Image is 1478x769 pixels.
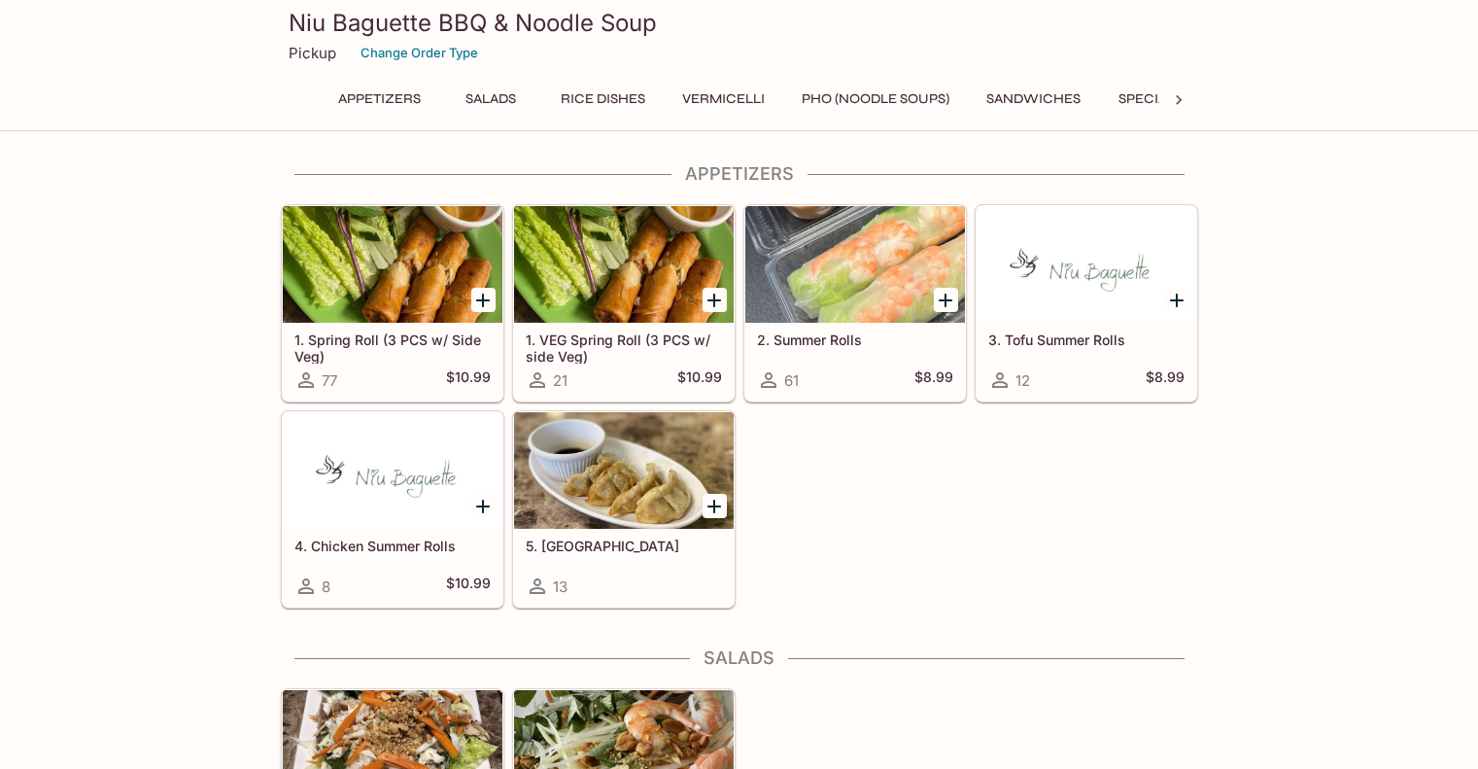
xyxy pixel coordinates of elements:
div: 1. VEG Spring Roll (3 PCS w/ side Veg) [514,206,734,323]
span: 12 [1015,371,1030,390]
span: 61 [784,371,799,390]
h3: Niu Baguette BBQ & Noodle Soup [289,8,1190,38]
h5: $10.99 [677,368,722,392]
div: 4. Chicken Summer Rolls [283,412,502,529]
a: 1. VEG Spring Roll (3 PCS w/ side Veg)21$10.99 [513,205,735,402]
h5: 3. Tofu Summer Rolls [988,332,1185,348]
div: 2. Summer Rolls [745,206,965,323]
button: Specials [1107,86,1194,113]
span: 21 [553,371,567,390]
button: Add 1. VEG Spring Roll (3 PCS w/ side Veg) [703,288,727,312]
div: 5. Gyoza [514,412,734,529]
h5: $10.99 [446,368,491,392]
h4: Appetizers [281,163,1198,185]
button: Pho (Noodle Soups) [791,86,960,113]
button: Add 4. Chicken Summer Rolls [471,494,496,518]
h5: 1. VEG Spring Roll (3 PCS w/ side Veg) [526,332,722,364]
h5: $8.99 [1146,368,1185,392]
span: 77 [322,371,337,390]
span: 13 [553,577,567,596]
button: Vermicelli [671,86,775,113]
a: 1. Spring Roll (3 PCS w/ Side Veg)77$10.99 [282,205,503,402]
h5: 1. Spring Roll (3 PCS w/ Side Veg) [294,332,491,364]
h5: $8.99 [914,368,953,392]
button: Add 2. Summer Rolls [934,288,958,312]
a: 2. Summer Rolls61$8.99 [744,205,966,402]
h5: $10.99 [446,575,491,598]
h4: Salads [281,647,1198,669]
button: Appetizers [327,86,431,113]
div: 1. Spring Roll (3 PCS w/ Side Veg) [283,206,502,323]
h5: 5. [GEOGRAPHIC_DATA] [526,538,722,554]
button: Change Order Type [352,38,487,68]
button: Sandwiches [976,86,1091,113]
p: Pickup [289,44,336,62]
div: 3. Tofu Summer Rolls [977,206,1196,323]
h5: 2. Summer Rolls [757,332,953,348]
a: 4. Chicken Summer Rolls8$10.99 [282,411,503,608]
button: Salads [447,86,534,113]
span: 8 [322,577,330,596]
a: 3. Tofu Summer Rolls12$8.99 [976,205,1197,402]
button: Add 3. Tofu Summer Rolls [1165,288,1189,312]
a: 5. [GEOGRAPHIC_DATA]13 [513,411,735,608]
button: Add 5. Gyoza [703,494,727,518]
button: Rice Dishes [550,86,656,113]
button: Add 1. Spring Roll (3 PCS w/ Side Veg) [471,288,496,312]
h5: 4. Chicken Summer Rolls [294,538,491,554]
